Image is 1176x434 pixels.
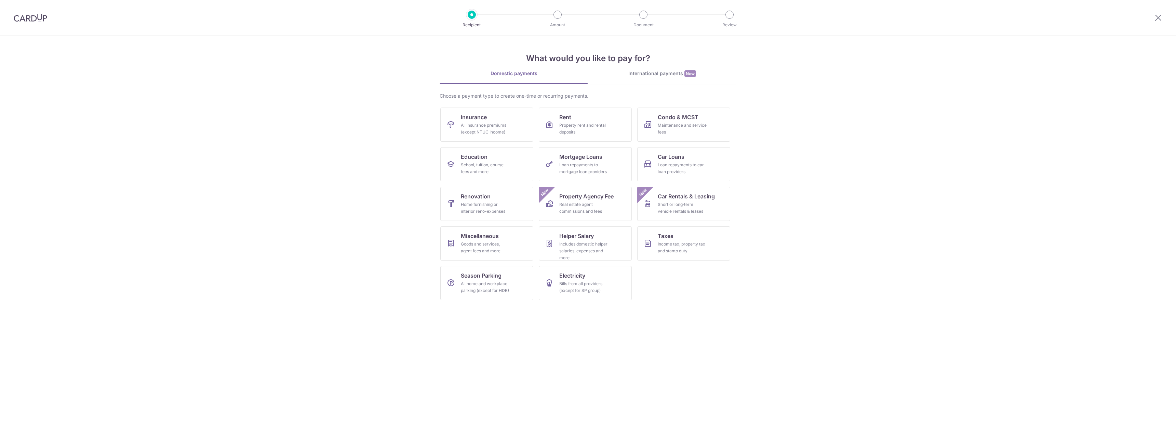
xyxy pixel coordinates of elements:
iframe: Opens a widget where you can find more information [1132,414,1169,431]
span: Taxes [658,232,673,240]
div: Loan repayments to car loan providers [658,162,707,175]
span: New [539,187,550,198]
span: Car Rentals & Leasing [658,192,715,200]
div: Real estate agent commissions and fees [559,201,609,215]
a: Season ParkingAll home and workplace parking (except for HDB) [440,266,533,300]
div: School, tuition, course fees and more [461,162,510,175]
div: Property rent and rental deposits [559,122,609,136]
div: Choose a payment type to create one-time or recurring payments. [440,93,736,99]
span: New [684,70,696,77]
a: Car Rentals & LeasingShort or long‑term vehicle rentals & leasesNew [637,187,730,221]
a: MiscellaneousGoods and services, agent fees and more [440,226,533,261]
a: TaxesIncome tax, property tax and stamp duty [637,226,730,261]
div: All home and workplace parking (except for HDB) [461,280,510,294]
span: Mortgage Loans [559,153,602,161]
div: Maintenance and service fees [658,122,707,136]
span: New [638,187,649,198]
a: EducationSchool, tuition, course fees and more [440,147,533,181]
div: International payments [588,70,736,77]
span: Renovation [461,192,491,200]
span: Property Agency Fee [559,192,614,200]
div: Goods and services, agent fees and more [461,241,510,254]
span: Education [461,153,487,161]
div: Loan repayments to mortgage loan providers [559,162,609,175]
span: Helper Salary [559,232,594,240]
p: Document [618,22,669,28]
span: Miscellaneous [461,232,499,240]
a: ElectricityBills from all providers (except for SP group) [539,266,632,300]
span: Rent [559,113,571,121]
a: Helper SalaryIncludes domestic helper salaries, expenses and more [539,226,632,261]
a: Condo & MCSTMaintenance and service fees [637,108,730,142]
div: Domestic payments [440,70,588,77]
img: CardUp [14,14,47,22]
span: Electricity [559,271,585,280]
a: Property Agency FeeReal estate agent commissions and feesNew [539,187,632,221]
p: Recipient [446,22,497,28]
div: Short or long‑term vehicle rentals & leases [658,201,707,215]
div: Includes domestic helper salaries, expenses and more [559,241,609,261]
a: Mortgage LoansLoan repayments to mortgage loan providers [539,147,632,181]
div: Bills from all providers (except for SP group) [559,280,609,294]
span: Car Loans [658,153,684,161]
div: All insurance premiums (except NTUC Income) [461,122,510,136]
p: Amount [532,22,583,28]
span: Season Parking [461,271,502,280]
p: Review [704,22,755,28]
a: RentProperty rent and rental deposits [539,108,632,142]
h4: What would you like to pay for? [440,52,736,65]
div: Home furnishing or interior reno-expenses [461,201,510,215]
a: Car LoansLoan repayments to car loan providers [637,147,730,181]
div: Income tax, property tax and stamp duty [658,241,707,254]
span: Condo & MCST [658,113,698,121]
span: Insurance [461,113,487,121]
a: RenovationHome furnishing or interior reno-expenses [440,187,533,221]
a: InsuranceAll insurance premiums (except NTUC Income) [440,108,533,142]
